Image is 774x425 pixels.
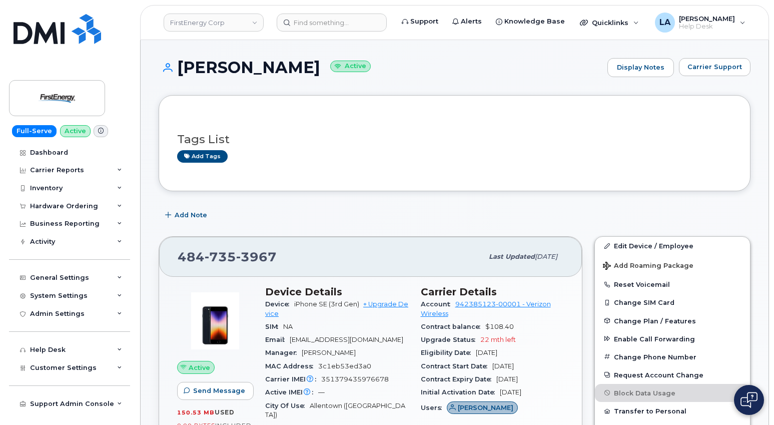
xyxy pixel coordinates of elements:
button: Add Roaming Package [595,255,750,275]
span: MAC Address [265,362,318,370]
button: Request Account Change [595,366,750,384]
span: Allentown ([GEOGRAPHIC_DATA]) [265,402,405,418]
button: Change SIM Card [595,293,750,311]
span: Contract Expiry Date [421,375,496,383]
span: Enable Call Forwarding [614,335,695,342]
span: Initial Activation Date [421,388,500,396]
button: Transfer to Personal [595,402,750,420]
span: Change Plan / Features [614,317,696,324]
span: Upgrade Status [421,336,480,343]
small: Active [330,61,371,72]
span: Manager [265,349,302,356]
span: Carrier Support [687,62,742,72]
h3: Carrier Details [421,286,564,298]
span: 3967 [236,249,277,264]
button: Send Message [177,382,254,400]
span: 3c1eb53ed3a0 [318,362,371,370]
span: Contract Start Date [421,362,492,370]
span: Last updated [489,253,535,260]
span: NA [283,323,293,330]
span: City Of Use [265,402,310,409]
button: Enable Call Forwarding [595,330,750,348]
span: Add Note [175,210,207,220]
span: 150.53 MB [177,409,215,416]
span: [DATE] [496,375,518,383]
span: Account [421,300,455,308]
span: [EMAIL_ADDRESS][DOMAIN_NAME] [290,336,403,343]
span: [DATE] [476,349,497,356]
span: 351379435976678 [321,375,389,383]
h1: [PERSON_NAME] [159,59,602,76]
button: Change Phone Number [595,348,750,366]
span: 22 mth left [480,336,516,343]
h3: Tags List [177,133,732,146]
img: image20231002-3703462-1angbar.jpeg [185,291,245,351]
span: [PERSON_NAME] [302,349,356,356]
span: Active IMEI [265,388,318,396]
span: used [215,408,235,416]
button: Block Data Usage [595,384,750,402]
span: Users [421,404,447,411]
span: Add Roaming Package [603,262,693,271]
span: Send Message [193,386,245,395]
span: iPhone SE (3rd Gen) [294,300,359,308]
span: 484 [178,249,277,264]
a: [PERSON_NAME] [447,404,518,411]
span: Contract balance [421,323,485,330]
a: Edit Device / Employee [595,237,750,255]
h3: Device Details [265,286,409,298]
span: 735 [205,249,236,264]
span: [DATE] [500,388,521,396]
button: Reset Voicemail [595,275,750,293]
span: Eligibility Date [421,349,476,356]
button: Carrier Support [679,58,750,76]
span: Active [189,363,210,372]
a: 942385123-00001 - Verizon Wireless [421,300,551,317]
span: [DATE] [492,362,514,370]
span: Email [265,336,290,343]
button: Add Note [159,206,216,224]
span: SIM [265,323,283,330]
span: Device [265,300,294,308]
span: [PERSON_NAME] [458,403,513,412]
button: Change Plan / Features [595,312,750,330]
span: $108.40 [485,323,514,330]
img: Open chat [740,392,757,408]
a: + Upgrade Device [265,300,408,317]
a: Add tags [177,150,228,163]
span: — [318,388,325,396]
span: [DATE] [535,253,557,260]
a: Display Notes [607,58,674,77]
span: Carrier IMEI [265,375,321,383]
